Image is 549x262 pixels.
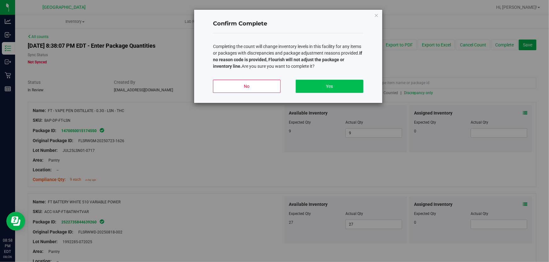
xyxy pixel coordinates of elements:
button: No [213,80,281,93]
iframe: Resource center [6,212,25,231]
span: Completing the count will change inventory levels in this facility for any items or packages with... [213,44,362,69]
b: If no reason code is provided, Flourish will not adjust the package or inventory line. [213,51,362,69]
h4: Confirm Complete [213,20,363,28]
button: Yes [296,80,363,93]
